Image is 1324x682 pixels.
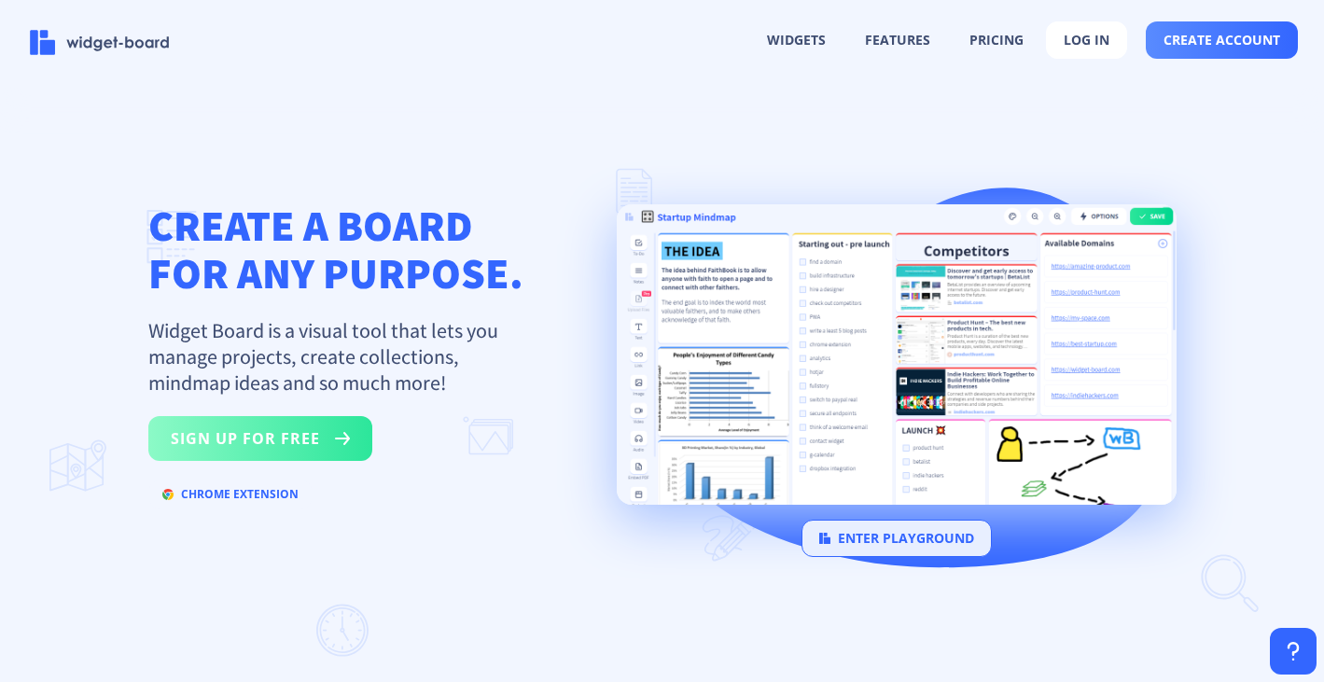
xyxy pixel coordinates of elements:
button: pricing [953,22,1040,58]
img: chrome.svg [162,489,174,500]
h1: CREATE A BOARD FOR ANY PURPOSE. [148,202,523,297]
button: sign up for free [148,416,372,461]
a: chrome extension [148,491,313,508]
img: logo-name.svg [30,30,170,55]
p: Widget Board is a visual tool that lets you manage projects, create collections, mindmap ideas an... [148,317,522,396]
img: logo.svg [819,533,830,544]
button: widgets [750,22,843,58]
button: features [848,22,947,58]
button: create account [1146,21,1298,59]
button: enter playground [801,520,992,557]
button: chrome extension [148,480,313,509]
span: create account [1164,33,1280,48]
button: log in [1046,21,1127,59]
